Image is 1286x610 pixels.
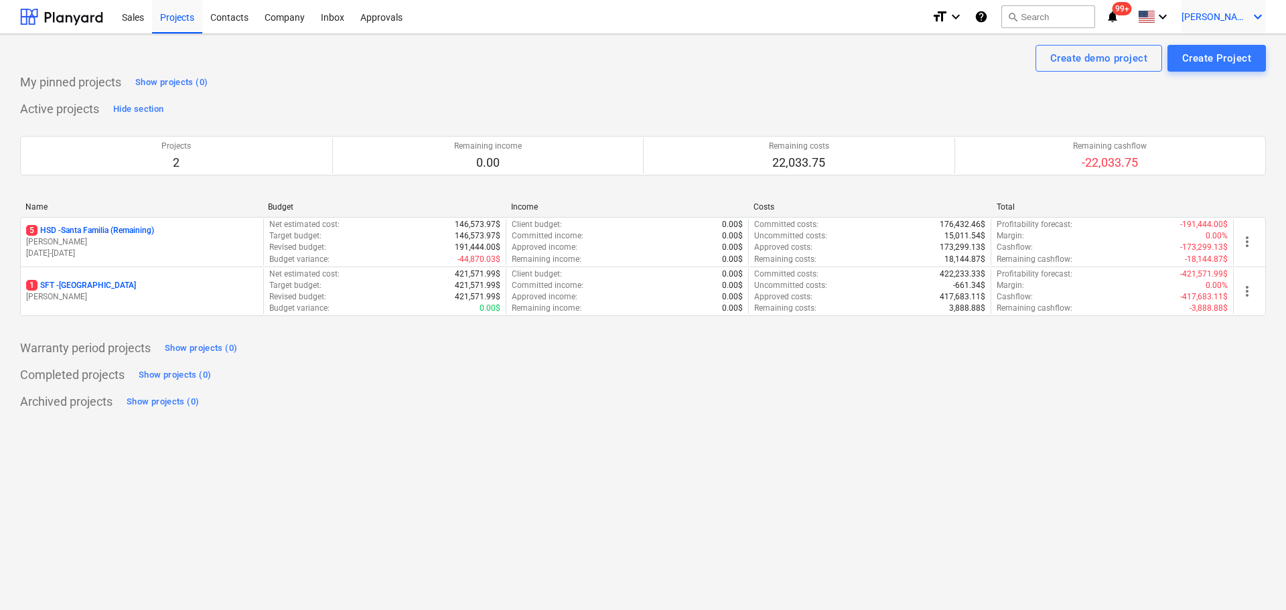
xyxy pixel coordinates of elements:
[268,202,500,212] div: Budget
[1239,234,1255,250] span: more_vert
[512,291,577,303] p: Approved income :
[454,141,522,152] p: Remaining income
[269,291,326,303] p: Revised budget :
[455,219,500,230] p: 146,573.97$
[997,202,1228,212] div: Total
[940,242,985,253] p: 173,299.13$
[135,75,208,90] div: Show projects (0)
[132,72,211,93] button: Show projects (0)
[932,9,948,25] i: format_size
[722,280,743,291] p: 0.00$
[722,291,743,303] p: 0.00$
[511,202,743,212] div: Income
[1073,155,1147,171] p: -22,033.75
[949,303,985,314] p: 3,888.88$
[953,280,985,291] p: -661.34$
[161,141,191,152] p: Projects
[26,236,258,248] p: [PERSON_NAME]
[722,254,743,265] p: 0.00$
[26,225,38,236] span: 5
[940,269,985,280] p: 422,233.33$
[948,9,964,25] i: keyboard_arrow_down
[512,303,581,314] p: Remaining income :
[940,219,985,230] p: 176,432.46$
[165,341,237,356] div: Show projects (0)
[480,303,500,314] p: 0.00$
[722,230,743,242] p: 0.00$
[1239,283,1255,299] span: more_vert
[20,74,121,90] p: My pinned projects
[135,364,214,386] button: Show projects (0)
[20,101,99,117] p: Active projects
[26,248,258,259] p: [DATE] - [DATE]
[269,303,330,314] p: Budget variance :
[139,368,211,383] div: Show projects (0)
[20,367,125,383] p: Completed projects
[1185,254,1228,265] p: -18,144.87$
[944,254,985,265] p: 18,144.87$
[1050,50,1147,67] div: Create demo project
[769,141,829,152] p: Remaining costs
[455,230,500,242] p: 146,573.97$
[20,340,151,356] p: Warranty period projects
[944,230,985,242] p: 15,011.54$
[269,242,326,253] p: Revised budget :
[1182,11,1248,22] span: [PERSON_NAME]
[754,230,827,242] p: Uncommitted costs :
[1206,230,1228,242] p: 0.00%
[722,242,743,253] p: 0.00$
[1180,219,1228,230] p: -191,444.00$
[754,291,812,303] p: Approved costs :
[26,280,38,291] span: 1
[997,303,1072,314] p: Remaining cashflow :
[997,291,1033,303] p: Cashflow :
[454,155,522,171] p: 0.00
[754,202,985,212] div: Costs
[1035,45,1162,72] button: Create demo project
[269,269,340,280] p: Net estimated cost :
[997,242,1033,253] p: Cashflow :
[997,254,1072,265] p: Remaining cashflow :
[512,280,583,291] p: Committed income :
[269,254,330,265] p: Budget variance :
[20,394,113,410] p: Archived projects
[26,225,154,236] p: HSD - Santa Familia (Remaining)
[1001,5,1095,28] button: Search
[1250,9,1266,25] i: keyboard_arrow_down
[512,242,577,253] p: Approved income :
[1180,291,1228,303] p: -417,683.11$
[1167,45,1266,72] button: Create Project
[123,391,202,412] button: Show projects (0)
[455,280,500,291] p: 421,571.99$
[25,202,257,212] div: Name
[997,280,1024,291] p: Margin :
[1180,269,1228,280] p: -421,571.99$
[110,98,167,120] button: Hide section
[997,269,1072,280] p: Profitability forecast :
[161,155,191,171] p: 2
[1113,2,1132,15] span: 99+
[1180,242,1228,253] p: -173,299.13$
[161,337,240,359] button: Show projects (0)
[269,280,321,291] p: Target budget :
[26,280,136,291] p: SFT - [GEOGRAPHIC_DATA]
[997,219,1072,230] p: Profitability forecast :
[455,291,500,303] p: 421,571.99$
[722,269,743,280] p: 0.00$
[1106,9,1119,25] i: notifications
[1182,50,1251,67] div: Create Project
[754,303,816,314] p: Remaining costs :
[754,242,812,253] p: Approved costs :
[512,254,581,265] p: Remaining income :
[722,303,743,314] p: 0.00$
[26,280,258,303] div: 1SFT -[GEOGRAPHIC_DATA][PERSON_NAME]
[754,254,816,265] p: Remaining costs :
[512,230,583,242] p: Committed income :
[1219,546,1286,610] iframe: Chat Widget
[113,102,163,117] div: Hide section
[754,280,827,291] p: Uncommitted costs :
[1190,303,1228,314] p: -3,888.88$
[1073,141,1147,152] p: Remaining cashflow
[512,269,562,280] p: Client budget :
